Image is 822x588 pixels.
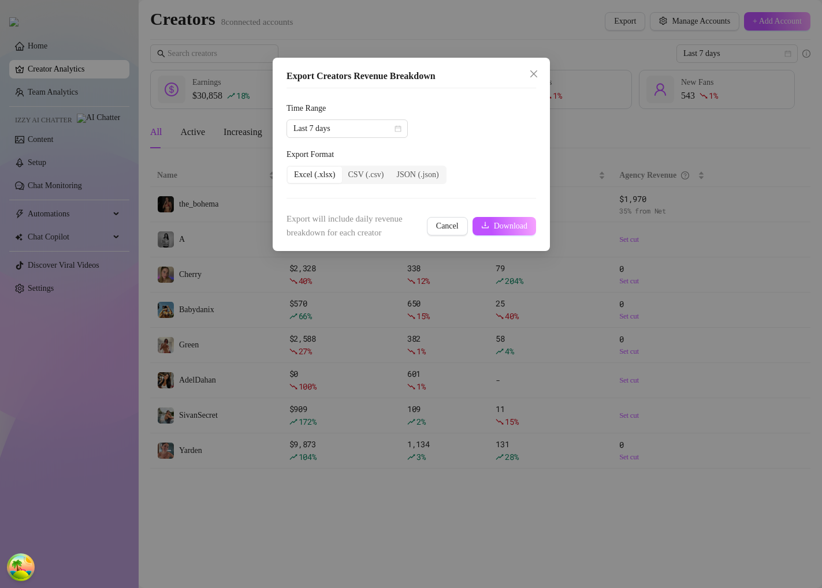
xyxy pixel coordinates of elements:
span: Cancel [436,222,458,231]
div: segmented control [287,166,447,184]
div: JSON (.json) [390,167,445,183]
span: download [481,221,489,229]
label: Export Format [287,148,342,161]
span: Download [493,222,527,231]
div: Export Creators Revenue Breakdown [287,69,536,83]
button: Cancel [426,217,467,235]
button: Open Tanstack query devtools [9,556,32,579]
span: Export will include daily revenue breakdown for each creator [287,212,425,239]
button: Close [525,65,543,83]
label: Time Range [287,102,334,115]
div: CSV (.csv) [341,167,390,183]
span: Close [525,69,543,78]
div: Excel (.xlsx) [288,167,342,183]
span: calendar [395,125,401,132]
span: Last 7 days [293,120,401,137]
button: Download [472,217,535,235]
span: close [529,69,538,78]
